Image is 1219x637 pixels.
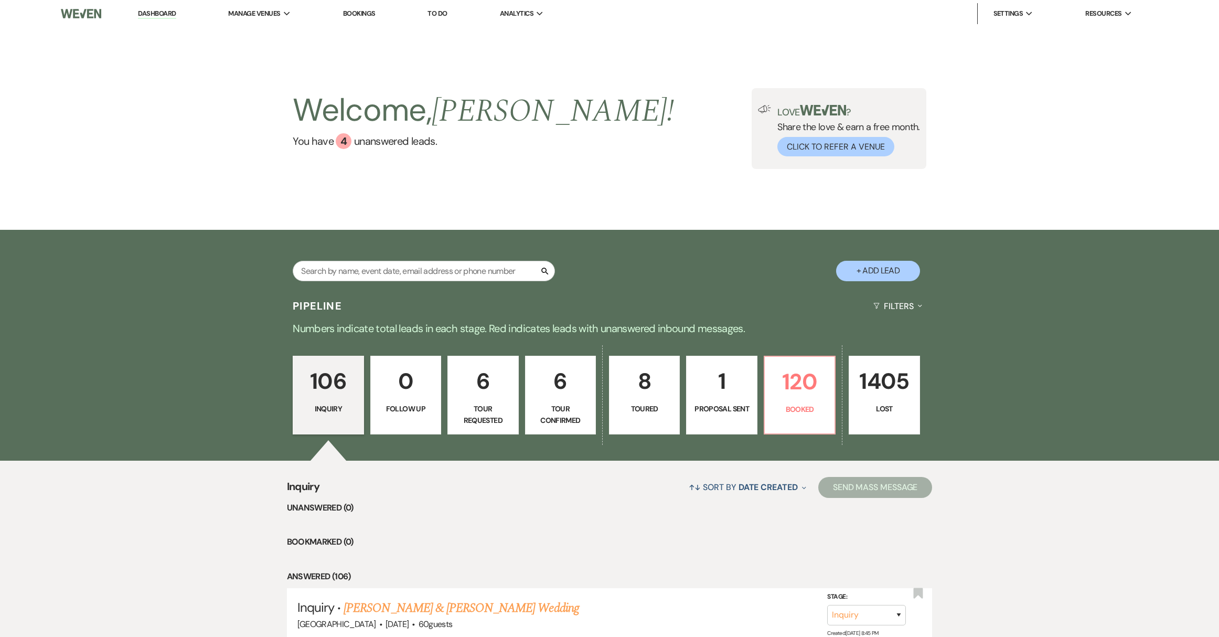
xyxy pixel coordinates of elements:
[693,364,750,399] p: 1
[856,403,913,415] p: Lost
[232,320,987,337] p: Numbers indicate total leads in each stage. Red indicates leads with unanswered inbound messages.
[616,364,673,399] p: 8
[686,356,757,434] a: 1Proposal Sent
[454,364,511,399] p: 6
[427,9,447,18] a: To Do
[500,8,533,19] span: Analytics
[818,477,933,498] button: Send Mass Message
[293,88,674,133] h2: Welcome,
[609,356,680,434] a: 8Toured
[287,479,320,501] span: Inquiry
[287,535,933,549] li: Bookmarked (0)
[287,501,933,515] li: Unanswered (0)
[1085,8,1121,19] span: Resources
[419,619,453,630] span: 60 guests
[693,403,750,415] p: Proposal Sent
[287,570,933,583] li: Answered (106)
[827,630,878,636] span: Created: [DATE] 8:45 PM
[827,591,906,603] label: Stage:
[777,137,894,156] button: Click to Refer a Venue
[771,105,920,156] div: Share the love & earn a free month.
[228,8,280,19] span: Manage Venues
[293,261,555,281] input: Search by name, event date, email address or phone number
[777,105,920,117] p: Love ?
[377,403,434,415] p: Follow Up
[454,403,511,427] p: Tour Requested
[293,356,363,434] a: 106Inquiry
[869,292,926,320] button: Filters
[532,364,589,399] p: 6
[293,133,674,149] a: You have 4 unanswered leads.
[771,364,828,399] p: 120
[377,364,434,399] p: 0
[432,87,674,135] span: [PERSON_NAME] !
[532,403,589,427] p: Tour Confirmed
[800,105,847,115] img: weven-logo-green.svg
[300,364,357,399] p: 106
[616,403,673,415] p: Toured
[343,9,376,18] a: Bookings
[344,599,579,618] a: [PERSON_NAME] & [PERSON_NAME] Wedding
[685,473,810,501] button: Sort By Date Created
[370,356,441,434] a: 0Follow Up
[138,9,176,19] a: Dashboard
[689,482,701,493] span: ↑↓
[856,364,913,399] p: 1405
[300,403,357,415] p: Inquiry
[771,404,828,415] p: Booked
[836,261,920,281] button: + Add Lead
[764,356,836,434] a: 120Booked
[758,105,771,113] img: loud-speaker-illustration.svg
[297,599,334,615] span: Inquiry
[447,356,518,434] a: 6Tour Requested
[297,619,376,630] span: [GEOGRAPHIC_DATA]
[336,133,351,149] div: 4
[293,299,342,313] h3: Pipeline
[739,482,798,493] span: Date Created
[525,356,596,434] a: 6Tour Confirmed
[849,356,919,434] a: 1405Lost
[993,8,1023,19] span: Settings
[386,619,409,630] span: [DATE]
[61,3,101,25] img: Weven Logo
